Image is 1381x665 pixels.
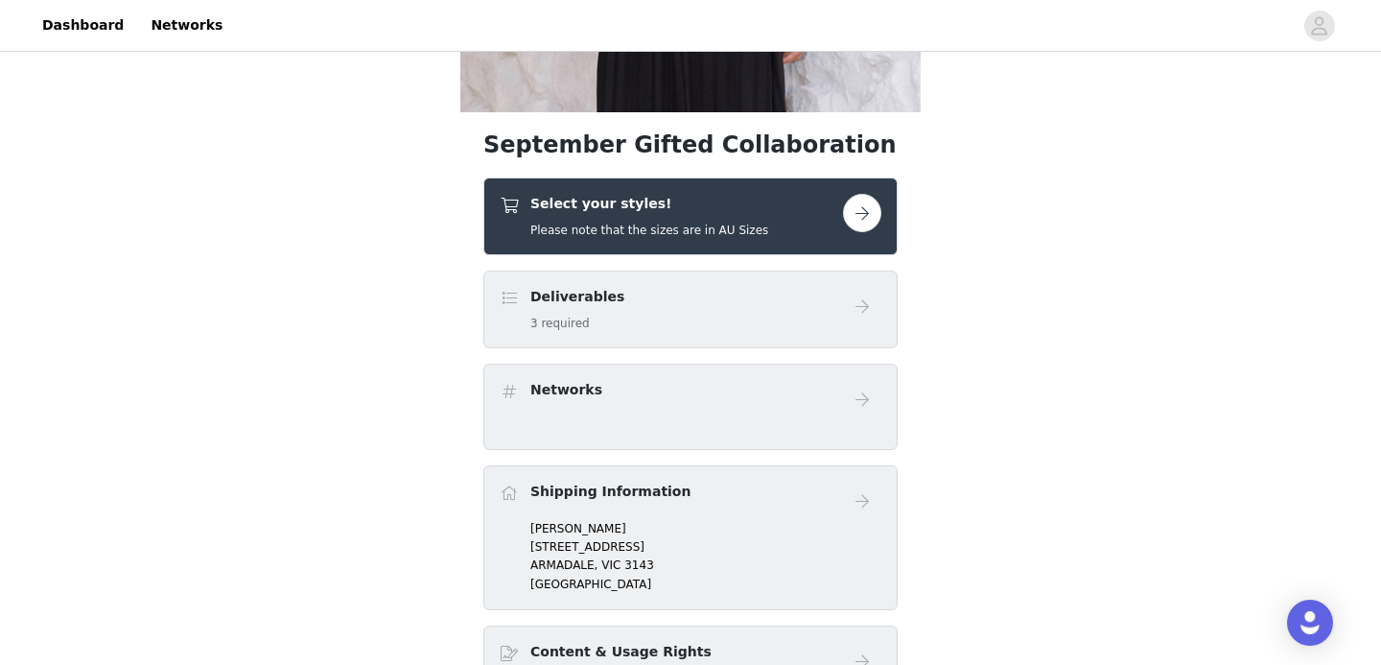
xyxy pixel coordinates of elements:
[530,482,690,502] h4: Shipping Information
[483,465,898,610] div: Shipping Information
[31,4,135,47] a: Dashboard
[1287,600,1333,646] div: Open Intercom Messenger
[530,380,602,400] h4: Networks
[530,576,881,593] p: [GEOGRAPHIC_DATA]
[530,222,768,239] h5: Please note that the sizes are in AU Sizes
[530,558,597,572] span: ARMADALE,
[530,194,768,214] h4: Select your styles!
[530,315,624,332] h5: 3 required
[483,178,898,255] div: Select your styles!
[139,4,234,47] a: Networks
[483,364,898,450] div: Networks
[483,271,898,348] div: Deliverables
[624,558,654,572] span: 3143
[483,128,898,162] h1: September Gifted Collaboration
[530,287,624,307] h4: Deliverables
[530,642,712,662] h4: Content & Usage Rights
[1310,11,1328,41] div: avatar
[530,538,881,556] p: [STREET_ADDRESS]
[530,520,881,537] p: [PERSON_NAME]
[601,558,620,572] span: VIC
